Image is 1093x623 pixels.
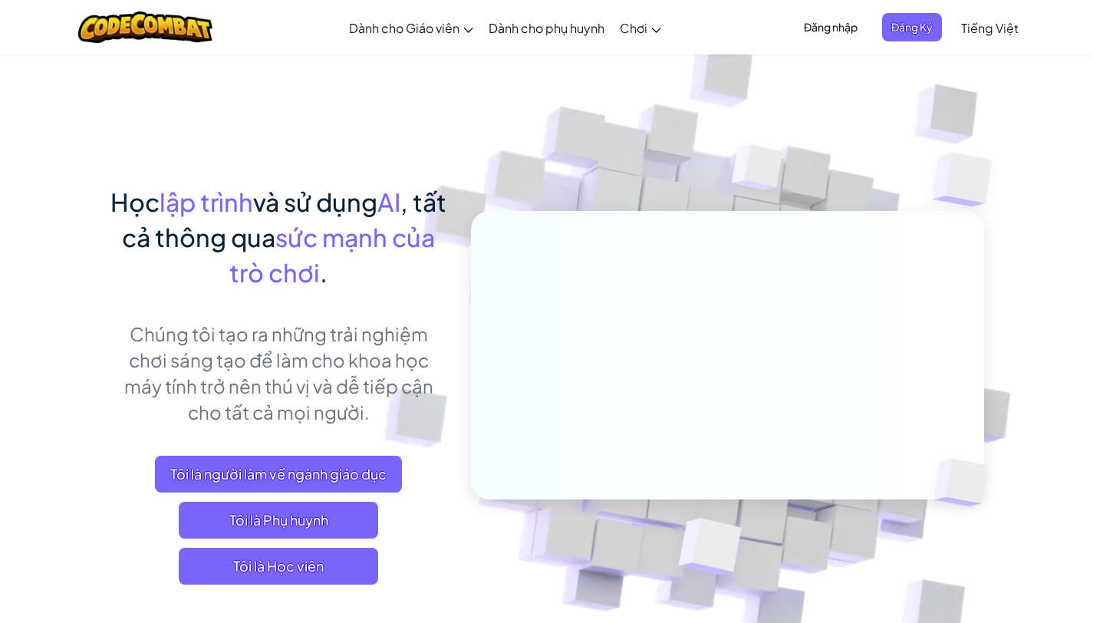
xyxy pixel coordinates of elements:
[795,13,867,41] button: Đăng nhập
[110,186,160,217] span: Học
[320,257,328,288] span: .
[703,114,813,229] img: Overlap cubes
[481,7,612,48] a: Dành cho phụ huynh
[179,502,378,539] a: Tôi là Phụ huynh
[612,7,669,48] a: Chơi
[377,186,400,217] span: AI
[349,20,459,36] span: Dành cho Giáo viên
[961,20,1019,36] span: Tiếng Việt
[179,548,378,585] button: Tôi là Học viên
[78,12,212,43] img: CodeCombat logo
[160,186,253,217] span: lập trình
[882,13,942,41] button: Đăng Ký
[620,20,647,36] span: Chơi
[155,456,402,493] a: Tôi là người làm về ngành giáo dục
[902,115,1035,245] img: Overlap cubes
[229,222,435,288] span: sức mạnh của trò chơi
[640,486,778,613] img: Overlap cubes
[953,7,1026,48] a: Tiếng Việt
[908,427,1023,539] img: Overlap cubes
[110,321,448,425] p: Chúng tôi tạo ra những trải nghiệm chơi sáng tạo để làm cho khoa học máy tính trở nên thú vị và d...
[253,186,377,217] span: và sử dụng
[341,7,481,48] a: Dành cho Giáo viên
